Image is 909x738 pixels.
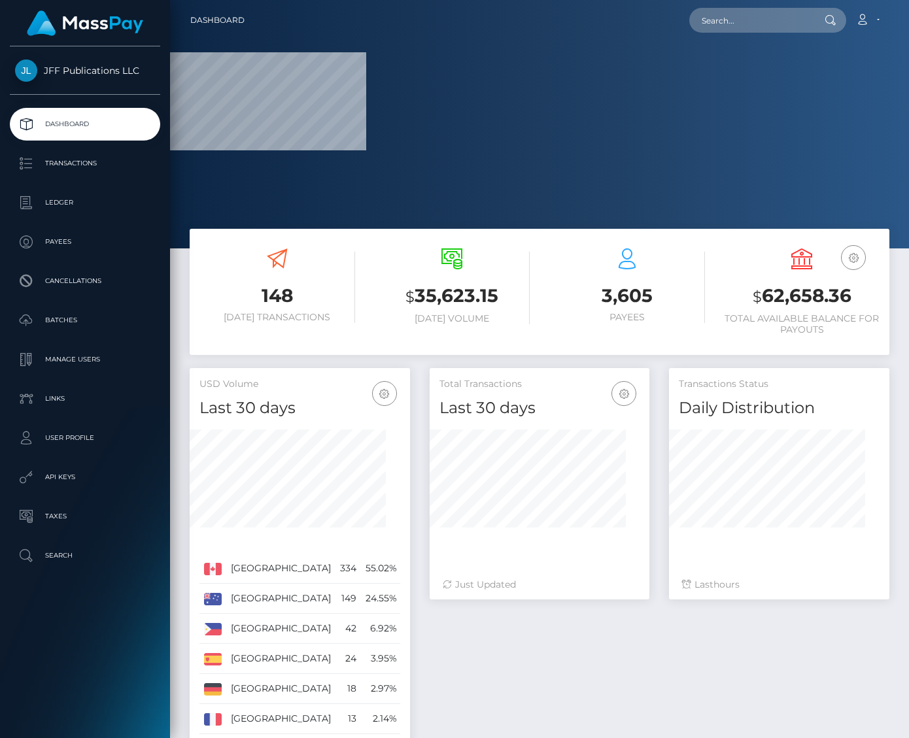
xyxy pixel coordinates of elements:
[15,154,155,173] p: Transactions
[335,704,361,734] td: 13
[361,674,402,704] td: 2.97%
[439,378,640,391] h5: Total Transactions
[204,623,222,635] img: PH.png
[15,114,155,134] p: Dashboard
[199,397,400,420] h4: Last 30 days
[199,283,355,309] h3: 148
[226,704,335,734] td: [GEOGRAPHIC_DATA]
[15,193,155,212] p: Ledger
[15,467,155,487] p: API Keys
[375,283,530,310] h3: 35,623.15
[443,578,637,592] div: Just Updated
[361,704,402,734] td: 2.14%
[226,584,335,614] td: [GEOGRAPHIC_DATA]
[15,546,155,565] p: Search
[10,343,160,376] a: Manage Users
[725,313,880,335] h6: Total Available Balance for Payouts
[10,382,160,415] a: Links
[226,554,335,584] td: [GEOGRAPHIC_DATA]
[204,683,222,695] img: DE.png
[335,584,361,614] td: 149
[335,644,361,674] td: 24
[689,8,812,33] input: Search...
[405,288,415,306] small: $
[679,397,880,420] h4: Daily Distribution
[10,500,160,533] a: Taxes
[10,65,160,76] span: JFF Publications LLC
[361,584,402,614] td: 24.55%
[10,304,160,337] a: Batches
[10,147,160,180] a: Transactions
[361,554,402,584] td: 55.02%
[226,614,335,644] td: [GEOGRAPHIC_DATA]
[682,578,876,592] div: Last hours
[15,271,155,291] p: Cancellations
[335,674,361,704] td: 18
[10,539,160,572] a: Search
[199,312,355,323] h6: [DATE] Transactions
[335,554,361,584] td: 334
[679,378,880,391] h5: Transactions Status
[361,614,402,644] td: 6.92%
[15,428,155,448] p: User Profile
[190,7,245,34] a: Dashboard
[439,397,640,420] h4: Last 30 days
[15,507,155,526] p: Taxes
[15,232,155,252] p: Payees
[226,674,335,704] td: [GEOGRAPHIC_DATA]
[15,389,155,409] p: Links
[10,265,160,297] a: Cancellations
[204,563,222,575] img: CA.png
[725,283,880,310] h3: 62,658.36
[335,614,361,644] td: 42
[549,312,705,323] h6: Payees
[361,644,402,674] td: 3.95%
[10,186,160,219] a: Ledger
[204,653,222,665] img: ES.png
[199,378,400,391] h5: USD Volume
[15,310,155,330] p: Batches
[10,422,160,454] a: User Profile
[226,644,335,674] td: [GEOGRAPHIC_DATA]
[10,461,160,494] a: API Keys
[204,593,222,605] img: AU.png
[549,283,705,309] h3: 3,605
[15,59,37,82] img: JFF Publications LLC
[10,226,160,258] a: Payees
[375,313,530,324] h6: [DATE] Volume
[204,713,222,725] img: FR.png
[27,10,143,36] img: MassPay Logo
[15,350,155,369] p: Manage Users
[10,108,160,141] a: Dashboard
[753,288,762,306] small: $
